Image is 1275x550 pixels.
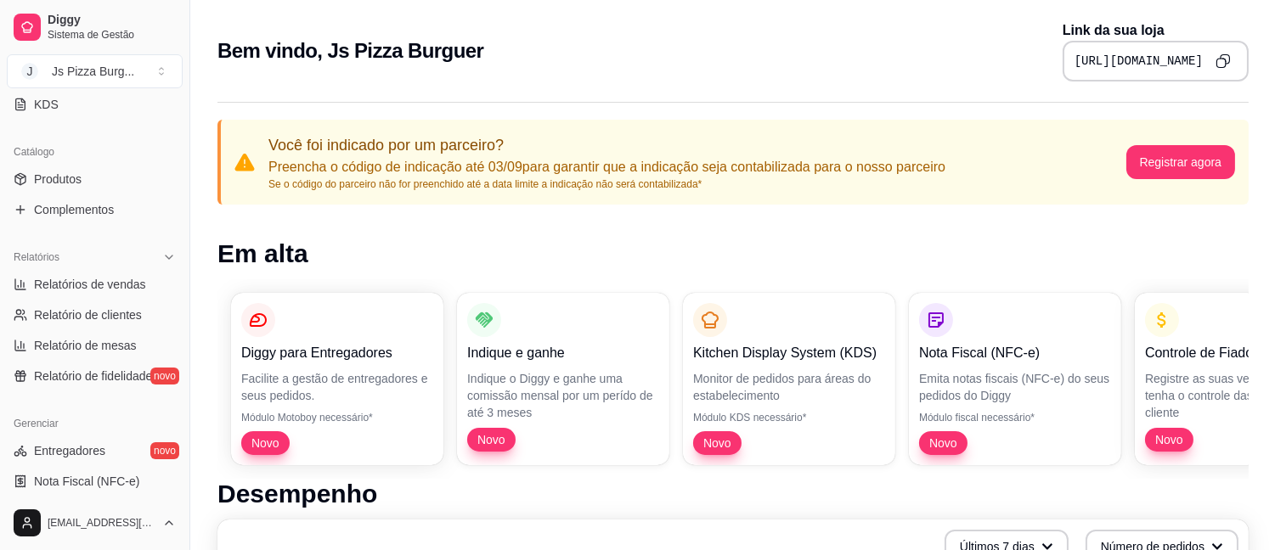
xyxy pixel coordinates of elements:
[7,502,183,543] button: [EMAIL_ADDRESS][DOMAIN_NAME]
[34,171,82,188] span: Produtos
[683,293,895,465] button: Kitchen Display System (KDS)Monitor de pedidos para áreas do estabelecimentoMódulo KDS necessário...
[7,437,183,464] a: Entregadoresnovo
[241,370,433,404] p: Facilite a gestão de entregadores e seus pedidos.
[7,271,183,298] a: Relatórios de vendas
[48,516,155,530] span: [EMAIL_ADDRESS][DOMAIN_NAME]
[1210,48,1237,75] button: Copy to clipboard
[217,239,1249,269] h1: Em alta
[7,54,183,88] button: Select a team
[7,332,183,359] a: Relatório de mesas
[922,435,964,452] span: Novo
[241,411,433,424] p: Módulo Motoboy necessário*
[48,13,176,28] span: Diggy
[909,293,1121,465] button: Nota Fiscal (NFC-e)Emita notas fiscais (NFC-e) do seus pedidos do DiggyMódulo fiscal necessário*Novo
[245,435,286,452] span: Novo
[241,343,433,363] p: Diggy para Entregadores
[693,343,885,363] p: Kitchen Display System (KDS)
[34,337,137,354] span: Relatório de mesas
[7,362,183,390] a: Relatório de fidelidadenovo
[7,91,183,118] a: KDS
[7,166,183,193] a: Produtos
[268,133,945,157] p: Você foi indicado por um parceiro?
[1126,145,1236,179] button: Registrar agora
[52,63,134,80] div: Js Pizza Burg ...
[919,411,1111,424] p: Módulo fiscal necessário*
[693,411,885,424] p: Módulo KDS necessário*
[7,138,183,166] div: Catálogo
[34,306,142,323] span: Relatório de clientes
[34,276,146,293] span: Relatórios de vendas
[7,196,183,223] a: Complementos
[919,343,1111,363] p: Nota Fiscal (NFC-e)
[34,96,59,113] span: KDS
[268,157,945,177] p: Preencha o código de indicação até 03/09 para garantir que a indicação seja contabilizada para o ...
[467,370,659,421] p: Indique o Diggy e ganhe uma comissão mensal por um perído de até 3 meses
[7,301,183,328] a: Relatório de clientes
[34,201,114,218] span: Complementos
[471,431,512,448] span: Novo
[7,410,183,437] div: Gerenciar
[21,63,38,80] span: J
[919,370,1111,404] p: Emita notas fiscais (NFC-e) do seus pedidos do Diggy
[217,479,1249,509] h1: Desempenho
[48,28,176,42] span: Sistema de Gestão
[231,293,443,465] button: Diggy para EntregadoresFacilite a gestão de entregadores e seus pedidos.Módulo Motoboy necessário...
[1148,431,1190,448] span: Novo
[457,293,669,465] button: Indique e ganheIndique o Diggy e ganhe uma comissão mensal por um perído de até 3 mesesNovo
[34,473,139,490] span: Nota Fiscal (NFC-e)
[7,7,183,48] a: DiggySistema de Gestão
[34,368,152,384] span: Relatório de fidelidade
[268,177,945,191] p: Se o código do parceiro não for preenchido até a data limite a indicação não será contabilizada*
[7,468,183,495] a: Nota Fiscal (NFC-e)
[693,370,885,404] p: Monitor de pedidos para áreas do estabelecimento
[467,343,659,363] p: Indique e ganhe
[34,442,105,459] span: Entregadores
[217,37,483,65] h2: Bem vindo, Js Pizza Burguer
[1075,53,1203,70] pre: [URL][DOMAIN_NAME]
[1063,20,1249,41] p: Link da sua loja
[14,250,59,264] span: Relatórios
[697,435,738,452] span: Novo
